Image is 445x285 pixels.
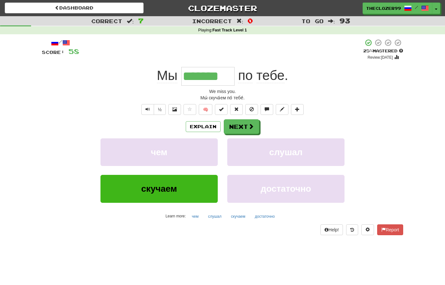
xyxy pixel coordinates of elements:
button: чем [100,138,218,166]
button: Play sentence audio (ctl+space) [141,104,154,115]
strong: Fast Track Level 1 [212,28,247,32]
button: чем [188,212,202,221]
span: достаточно [261,184,311,194]
span: : [328,18,335,24]
span: 93 [339,17,350,24]
button: достаточно [251,212,278,221]
span: по [238,68,253,83]
div: We miss you. [42,88,403,95]
span: 25 % [363,48,373,53]
button: Round history (alt+y) [346,224,358,235]
div: Мы́ скуча́ем по́ тебе́. [42,95,403,101]
span: To go [301,18,324,24]
button: Explain [186,121,221,132]
button: Set this sentence to 100% Mastered (alt+m) [215,104,228,115]
button: Reset to 0% Mastered (alt+r) [230,104,243,115]
button: слушал [227,138,345,166]
button: Show image (alt+x) [168,104,181,115]
button: Add to collection (alt+a) [291,104,304,115]
span: / [415,5,418,10]
small: Review: [DATE] [368,55,393,60]
button: скучаем [228,212,249,221]
span: Мы [157,68,177,83]
button: слушал [204,212,225,221]
span: theclozer99 [366,5,401,11]
span: слушал [269,147,302,157]
button: Edit sentence (alt+d) [276,104,288,115]
button: 🧠 [199,104,212,115]
button: Help! [320,224,343,235]
button: Report [377,224,403,235]
a: Dashboard [5,3,144,13]
span: 0 [248,17,253,24]
a: theclozer99 / [363,3,432,14]
span: 58 [68,47,79,55]
span: : [236,18,243,24]
button: ½ [154,104,166,115]
a: Clozemaster [153,3,292,14]
span: . [235,68,288,83]
span: тебе [256,68,285,83]
span: Incorrect [192,18,232,24]
span: Correct [91,18,122,24]
div: Text-to-speech controls [140,104,166,115]
div: / [42,39,79,47]
button: скучаем [100,175,218,202]
button: Ignore sentence (alt+i) [245,104,258,115]
span: Score: [42,50,65,55]
span: чем [151,147,167,157]
div: Mastered [363,48,403,54]
small: Learn more: [165,214,186,218]
button: Favorite sentence (alt+f) [184,104,196,115]
span: 7 [138,17,144,24]
span: скучаем [141,184,177,194]
button: Discuss sentence (alt+u) [261,104,273,115]
button: Next [224,119,259,134]
button: достаточно [227,175,345,202]
span: : [127,18,134,24]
